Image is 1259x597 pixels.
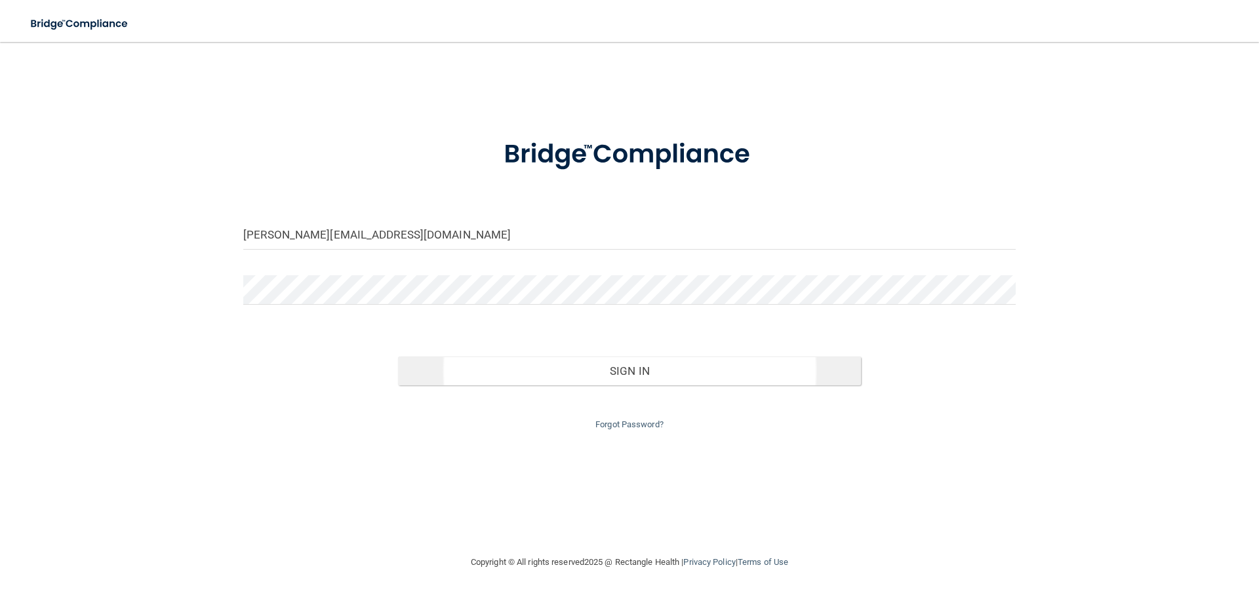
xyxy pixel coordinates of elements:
img: bridge_compliance_login_screen.278c3ca4.svg [20,10,140,37]
a: Terms of Use [738,557,788,567]
a: Privacy Policy [683,557,735,567]
input: Email [243,220,1016,250]
div: Copyright © All rights reserved 2025 @ Rectangle Health | | [390,541,869,583]
button: Sign In [398,356,862,385]
a: Forgot Password? [595,419,664,429]
img: bridge_compliance_login_screen.278c3ca4.svg [477,121,782,189]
